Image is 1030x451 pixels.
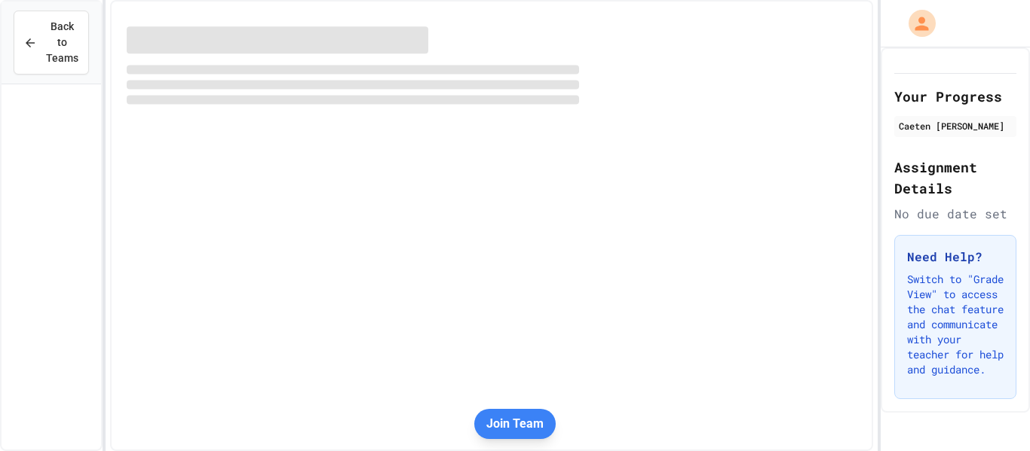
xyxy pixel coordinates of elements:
button: Back to Teams [14,11,89,75]
div: My Account [893,6,940,41]
div: Caeten [PERSON_NAME] [899,119,1012,133]
iframe: chat widget [905,325,1015,389]
h2: Your Progress [894,86,1016,107]
h3: Need Help? [907,248,1004,266]
div: No due date set [894,205,1016,223]
p: Switch to "Grade View" to access the chat feature and communicate with your teacher for help and ... [907,272,1004,377]
h2: Assignment Details [894,157,1016,199]
button: Join Team [474,409,556,439]
iframe: chat widget [967,391,1015,436]
span: Back to Teams [46,19,78,66]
